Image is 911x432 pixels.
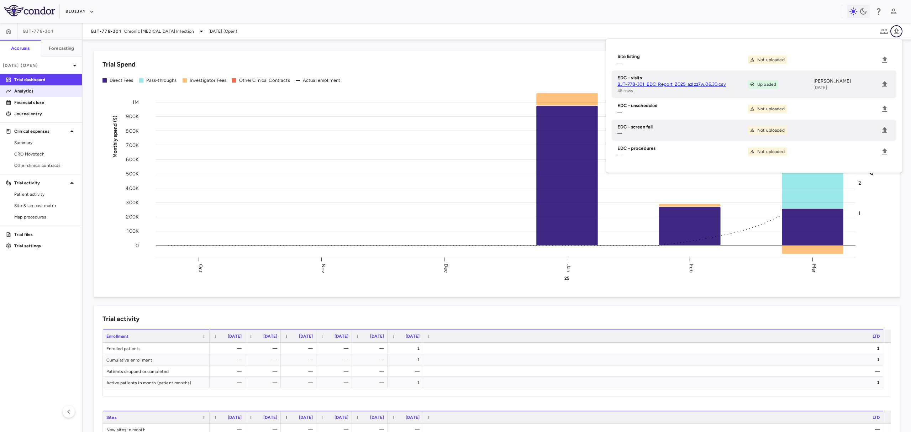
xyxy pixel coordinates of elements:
img: logo-full-SnFGN8VE.png [4,5,55,16]
span: [DATE] (Open) [209,28,237,35]
text: Jan [565,264,572,272]
tspan: 400K [126,185,139,191]
div: — [323,354,348,365]
span: Upload [879,124,891,136]
button: Bluejay [65,6,94,17]
span: Not uploaded [757,57,785,63]
span: Other clinical contracts [14,162,76,169]
div: — [216,365,242,377]
text: Oct [198,264,204,272]
span: [DATE] [263,334,277,339]
tspan: 2 [858,180,861,186]
h6: EDC - procedures [617,145,748,152]
h6: EDC - screen fail [617,124,748,130]
text: Nov [320,263,326,273]
span: — [617,110,622,115]
span: [DATE] [228,415,242,420]
tspan: 500K [126,171,139,177]
span: Patient activity [14,191,76,197]
span: Map procedures [14,214,76,220]
span: Upload [879,103,891,115]
span: Uploaded [757,81,776,88]
div: — [252,354,277,365]
div: — [252,377,277,388]
span: [DATE] [370,415,384,420]
h6: Trial Spend [102,60,136,69]
tspan: 900K [126,114,139,120]
tspan: 100K [127,228,139,234]
div: Other Clinical Contracts [239,77,290,84]
span: — [617,152,622,157]
h6: Trial activity [102,314,139,324]
span: [DATE] [335,334,348,339]
p: Clinical expenses [14,128,68,135]
tspan: 300K [126,199,139,205]
p: Trial activity [14,180,68,186]
span: — [617,131,622,136]
div: 1 [430,377,880,388]
span: 46 rows [617,88,633,93]
span: [DATE] [406,334,420,339]
span: Upload [879,146,891,158]
span: [DATE] [406,415,420,420]
tspan: 1M [132,99,139,105]
h6: Site listing [617,53,748,60]
div: — [287,377,313,388]
span: BJT-778-301 [91,28,121,34]
div: — [358,343,384,354]
span: LTD [873,415,880,420]
span: [DATE] [263,415,277,420]
div: — [430,365,880,377]
div: Enrolled patients [103,343,210,354]
span: [DATE] [370,334,384,339]
div: Investigator Fees [190,77,227,84]
p: Financial close [14,99,76,106]
div: — [252,343,277,354]
tspan: 700K [126,142,139,148]
div: Active patients in month (patient months) [103,377,210,388]
div: Patients dropped or completed [103,365,210,376]
p: Trial files [14,231,76,238]
span: — [617,60,622,65]
p: Trial settings [14,243,76,249]
p: Analytics [14,88,76,94]
div: — [394,365,420,377]
span: Sites [106,415,117,420]
span: Site & lab cost matrix [14,202,76,209]
text: Feb [688,264,694,272]
h6: Forecasting [49,45,74,52]
span: Not uploaded [757,127,785,133]
div: 1 [430,343,880,354]
div: — [216,377,242,388]
tspan: 600K [126,157,139,163]
span: [DATE] [299,334,313,339]
span: Summary [14,139,76,146]
span: [DATE] [299,415,313,420]
tspan: 1 [858,210,860,216]
h6: EDC - unscheduled [617,102,748,109]
h6: Accruals [11,45,30,52]
span: [DATE] [335,415,348,420]
h6: EDC - visits [617,75,748,81]
div: Direct Fees [110,77,133,84]
span: Enrollment [106,334,129,339]
text: Mar [811,264,817,272]
text: 25 [564,276,569,281]
div: — [216,354,242,365]
span: [DATE] [228,334,242,339]
div: — [323,365,348,377]
span: BJT-778-301 [23,28,53,34]
a: BJT-778-301_EDC_Report_2025_azIzz7w.06.30.csv [617,81,748,88]
div: — [287,343,313,354]
text: Dec [443,263,449,273]
span: Upload [879,54,891,66]
tspan: Actual patient enrollment [869,115,875,175]
div: — [323,343,348,354]
tspan: 800K [126,128,139,134]
tspan: 0 [136,242,139,248]
div: — [287,365,313,377]
div: — [252,365,277,377]
div: Actual enrollment [303,77,341,84]
div: Pass-throughs [146,77,177,84]
span: Not uploaded [757,106,785,112]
